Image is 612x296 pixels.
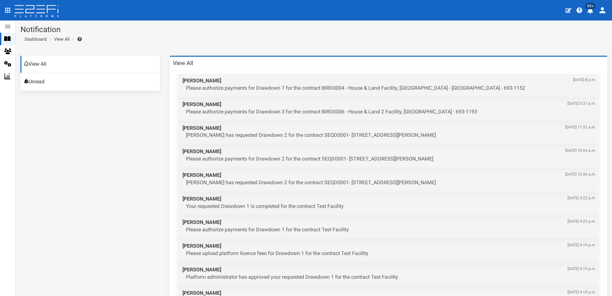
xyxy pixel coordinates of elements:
[186,179,596,186] p: [PERSON_NAME] has requested Drawdown 2 for the contract SEQD0001- [STREET_ADDRESS][PERSON_NAME]
[182,101,596,108] span: [PERSON_NAME]
[22,37,47,42] span: Dashboard
[182,125,596,132] span: [PERSON_NAME]
[178,216,599,239] a: [PERSON_NAME][DATE] 4:22 p.m. Please authorize payments for Drawdown 1 for the contract Test Faci...
[20,25,607,34] h1: Notification
[178,263,599,287] a: [PERSON_NAME][DATE] 4:19 p.m. Platform administrator has approved your requested Drawdown 1 for t...
[186,274,596,281] p: Platform administrator has approved your requested Drawdown 1 for the contract Test Facility
[178,192,599,216] a: [PERSON_NAME][DATE] 4:22 p.m. Your requested Drawdown 1 is completed for the contract Test Facility
[568,219,596,224] span: [DATE] 4:22 p.m.
[186,108,596,116] p: Please authorize payments for Drawdown 3 for the contract BIRD0006 - House & Land 2 Facility, [GE...
[565,125,596,130] span: [DATE] 11:52 a.m.
[20,73,160,91] a: Unread
[182,195,596,203] span: [PERSON_NAME]
[178,98,599,121] a: [PERSON_NAME][DATE] 6:37 p.m. Please authorize payments for Drawdown 3 for the contract BIRD0006 ...
[173,60,193,66] h3: View All
[568,290,596,295] span: [DATE] 4:19 p.m.
[182,148,596,155] span: [PERSON_NAME]
[54,36,69,42] a: View All
[178,145,599,169] a: [PERSON_NAME][DATE] 10:54 a.m. Please authorize payments for Drawdown 2 for the contract SEQD0001...
[178,239,599,263] a: [PERSON_NAME][DATE] 4:19 p.m. Please upload platform licence fees for Drawdown 1 for the contract...
[565,172,596,177] span: [DATE] 10:36 a.m.
[178,121,599,145] a: [PERSON_NAME][DATE] 11:52 a.m. [PERSON_NAME] has requested Drawdown 2 for the contract SEQD0001- ...
[178,74,599,98] a: [PERSON_NAME][DATE] 8 p.m. Please authorize payments for Drawdown 7 for the contract BIRD0004 - H...
[565,148,596,153] span: [DATE] 10:54 a.m.
[22,36,47,42] a: Dashboard
[186,155,596,163] p: Please authorize payments for Drawdown 2 for the contract SEQD0001- [STREET_ADDRESS][PERSON_NAME]
[568,243,596,248] span: [DATE] 4:19 p.m.
[20,56,160,73] a: View All
[182,219,596,226] span: [PERSON_NAME]
[568,266,596,272] span: [DATE] 4:19 p.m.
[186,250,596,257] p: Please upload platform licence fees for Drawdown 1 for the contract Test Facility
[186,132,596,139] p: [PERSON_NAME] has requested Drawdown 2 for the contract SEQD0001- [STREET_ADDRESS][PERSON_NAME]
[186,203,596,210] p: Your requested Drawdown 1 is completed for the contract Test Facility
[182,77,596,85] span: [PERSON_NAME]
[182,243,596,250] span: [PERSON_NAME]
[568,101,596,106] span: [DATE] 6:37 p.m.
[178,169,599,192] a: [PERSON_NAME][DATE] 10:36 a.m. [PERSON_NAME] has requested Drawdown 2 for the contract SEQD0001- ...
[182,266,596,274] span: [PERSON_NAME]
[182,172,596,179] span: [PERSON_NAME]
[568,195,596,201] span: [DATE] 4:22 p.m.
[186,226,596,234] p: Please authorize payments for Drawdown 1 for the contract Test Facility
[186,85,596,92] p: Please authorize payments for Drawdown 7 for the contract BIRD0004 - House & Land Facility, [GEOG...
[573,77,596,83] span: [DATE] 8 p.m.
